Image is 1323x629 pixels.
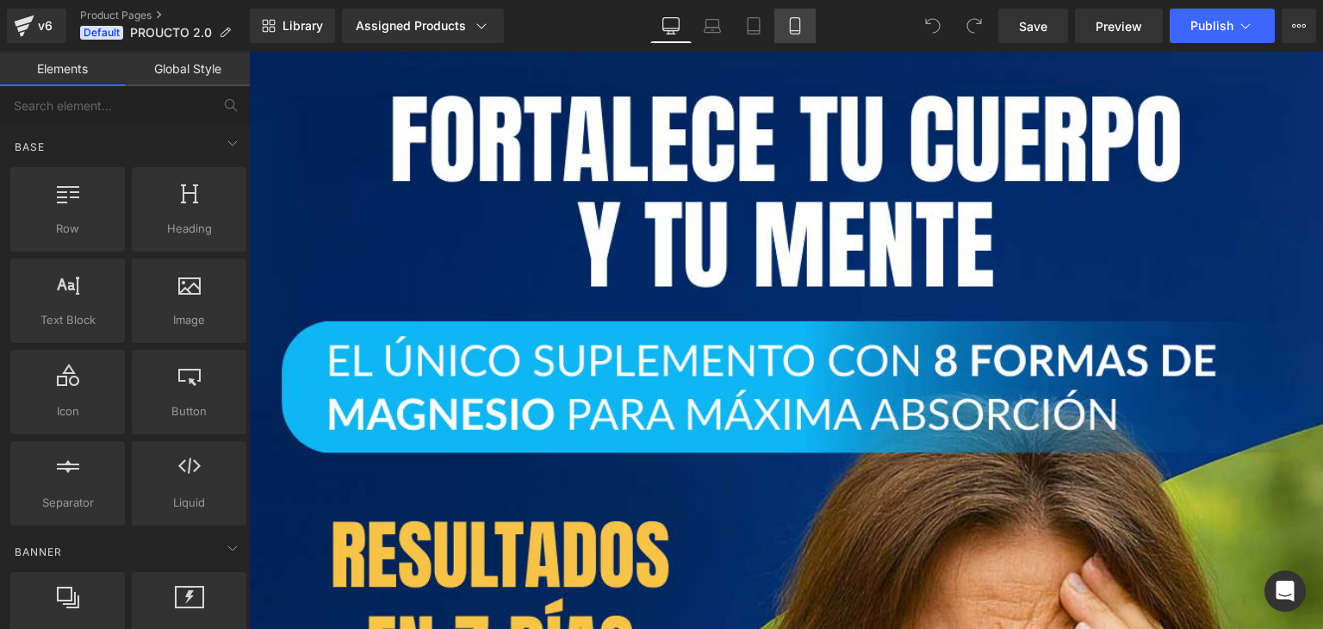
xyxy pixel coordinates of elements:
span: Image [137,311,241,329]
span: Row [16,220,120,238]
div: v6 [34,15,56,37]
div: Assigned Products [356,17,490,34]
span: Icon [16,402,120,420]
button: Undo [916,9,950,43]
button: Redo [957,9,991,43]
a: Product Pages [80,9,250,22]
span: Liquid [137,494,241,512]
a: New Library [250,9,335,43]
span: Banner [13,544,64,560]
a: Preview [1075,9,1163,43]
span: Publish [1190,19,1233,33]
span: Preview [1096,17,1142,35]
span: Button [137,402,241,420]
span: Text Block [16,311,120,329]
button: Publish [1170,9,1275,43]
span: Base [13,139,47,155]
a: Desktop [650,9,692,43]
span: Separator [16,494,120,512]
a: Global Style [125,52,250,86]
span: Heading [137,220,241,238]
span: Default [80,26,123,40]
a: Mobile [774,9,816,43]
button: More [1282,9,1316,43]
div: Open Intercom Messenger [1264,570,1306,612]
span: PROUCTO 2.0 [130,26,212,40]
a: v6 [7,9,66,43]
a: Laptop [692,9,733,43]
a: Tablet [733,9,774,43]
span: Library [283,18,323,34]
span: Save [1019,17,1047,35]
